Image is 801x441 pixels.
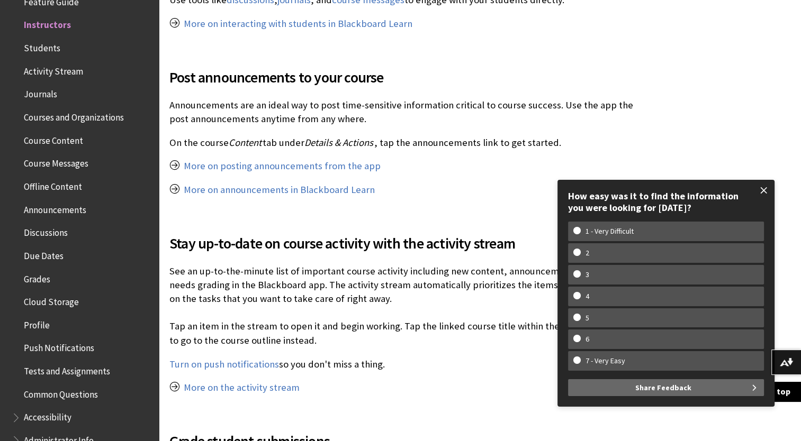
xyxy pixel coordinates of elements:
span: Activity Stream [24,62,83,77]
span: Grades [24,270,50,284]
span: Stay up-to-date on course activity with the activity stream [169,232,634,254]
span: Accessibility [24,409,71,423]
w-span: 6 [573,335,601,344]
span: Offline Content [24,178,82,192]
span: Common Questions [24,385,98,400]
span: Course Messages [24,155,88,169]
span: Journals [24,86,57,100]
a: More on announcements in Blackboard Learn [184,183,375,196]
w-span: 4 [573,292,601,301]
span: Post announcements to your course [169,66,634,88]
span: Announcements [24,201,86,215]
div: How easy was it to find the information you were looking for [DATE]? [568,190,764,213]
span: Share Feedback [635,379,691,396]
span: Discussions [24,224,68,238]
span: Tests and Assignments [24,362,110,376]
span: Instructors [24,16,71,31]
p: See an up-to-the-minute list of important course activity including new content, announcements, a... [169,264,634,347]
span: Due Dates [24,247,64,261]
w-span: 3 [573,270,601,279]
span: Details & Actions [304,136,373,149]
span: Push Notifications [24,339,94,354]
a: More on interacting with students in Blackboard Learn [184,17,412,30]
span: Course Content [24,132,83,146]
p: Announcements are an ideal way to post time-sensitive information critical to course success. Use... [169,98,634,126]
a: Turn on push notifications [169,358,279,371]
a: More on the activity stream [184,381,300,394]
span: Courses and Organizations [24,108,124,123]
w-span: 2 [573,249,601,258]
p: On the course tab under , tap the announcements link to get started. [169,136,634,150]
button: Share Feedback [568,379,764,396]
a: More on posting announcements from the app [184,160,381,172]
w-span: 7 - Very Easy [573,356,637,365]
p: so you don't miss a thing. [169,357,634,371]
span: Content [229,136,262,149]
w-span: 1 - Very Difficult [573,227,646,236]
span: Cloud Storage [24,293,79,307]
span: Students [24,39,60,53]
w-span: 5 [573,314,601,323]
span: Profile [24,316,50,330]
